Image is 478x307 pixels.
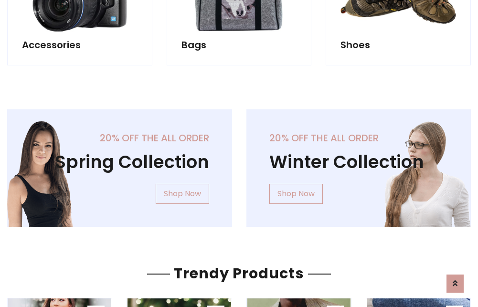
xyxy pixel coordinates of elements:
[269,151,448,172] h1: Winter Collection
[340,39,456,51] h5: Shoes
[269,184,323,204] a: Shop Now
[156,184,209,204] a: Shop Now
[181,39,297,51] h5: Bags
[30,151,209,172] h1: Spring Collection
[30,132,209,144] h5: 20% off the all order
[269,132,448,144] h5: 20% off the all order
[170,263,308,284] span: Trendy Products
[22,39,138,51] h5: Accessories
